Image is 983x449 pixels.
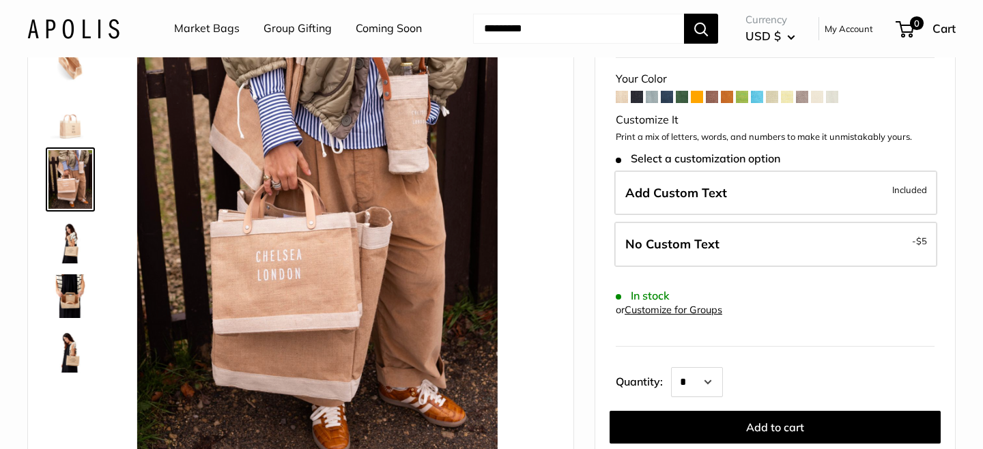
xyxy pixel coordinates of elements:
[48,329,92,373] img: Petite Market Bag in Natural
[48,274,92,318] img: Petite Market Bag in Natural
[616,110,935,130] div: Customize It
[625,304,722,316] a: Customize for Groups
[616,69,935,89] div: Your Color
[46,217,95,266] a: Petite Market Bag in Natural
[48,150,92,209] img: Petite Market Bag in Natural
[610,411,941,444] button: Add to cart
[916,235,927,246] span: $5
[46,147,95,212] a: Petite Market Bag in Natural
[46,272,95,321] a: Petite Market Bag in Natural
[616,152,780,165] span: Select a customization option
[46,381,95,430] a: Petite Market Bag in Natural
[745,10,795,29] span: Currency
[473,14,684,44] input: Search...
[625,236,720,252] span: No Custom Text
[27,18,119,38] img: Apolis
[46,38,95,87] a: description_Spacious inner area with room for everything.
[616,363,671,397] label: Quantity:
[745,25,795,47] button: USD $
[932,21,956,35] span: Cart
[614,222,937,267] label: Leave Blank
[48,220,92,263] img: Petite Market Bag in Natural
[46,93,95,142] a: Petite Market Bag in Natural
[263,18,332,39] a: Group Gifting
[912,233,927,249] span: -
[684,14,718,44] button: Search
[614,171,937,216] label: Add Custom Text
[825,20,873,37] a: My Account
[616,301,722,319] div: or
[910,16,924,30] span: 0
[897,18,956,40] a: 0 Cart
[616,289,670,302] span: In stock
[174,18,240,39] a: Market Bags
[892,182,927,198] span: Included
[745,29,781,43] span: USD $
[46,326,95,375] a: Petite Market Bag in Natural
[356,18,422,39] a: Coming Soon
[48,41,92,85] img: description_Spacious inner area with room for everything.
[48,96,92,139] img: Petite Market Bag in Natural
[625,185,727,201] span: Add Custom Text
[616,130,935,144] p: Print a mix of letters, words, and numbers to make it unmistakably yours.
